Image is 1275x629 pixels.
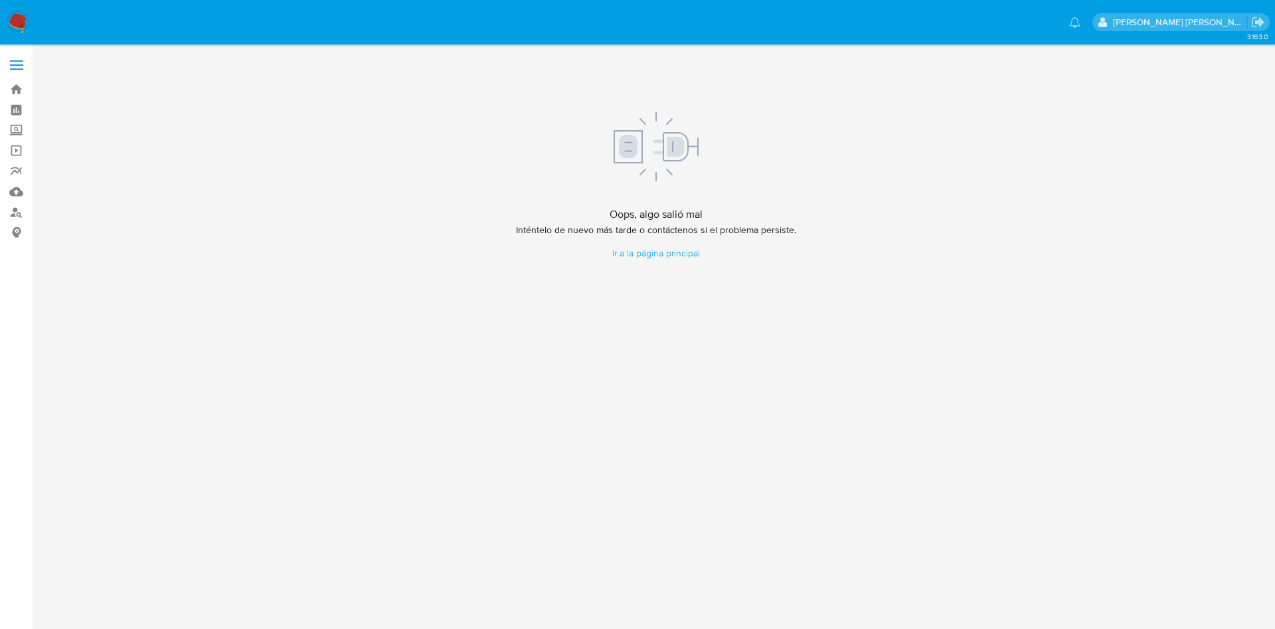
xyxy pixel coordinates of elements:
[1069,17,1080,28] a: Notificaciones
[1113,16,1247,29] p: sandra.helbardt@mercadolibre.com
[516,247,796,260] a: Ir a la página principal
[516,208,796,221] h4: Oops, algo salió mal
[1251,15,1265,29] a: Salir
[516,224,796,236] p: Inténtelo de nuevo más tarde o contáctenos si el problema persiste.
